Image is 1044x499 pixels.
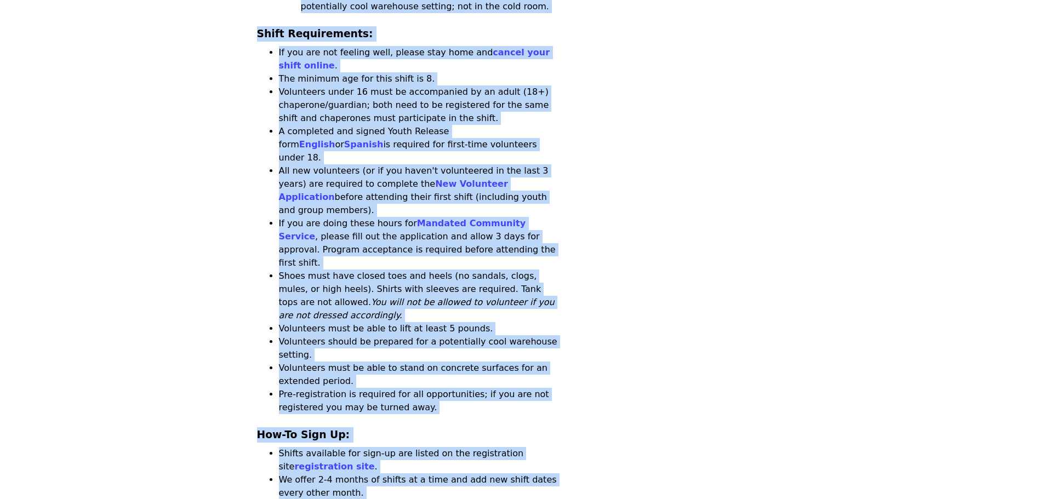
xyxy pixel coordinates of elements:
[279,217,562,269] li: If you are doing these hours for , please fill out the application and allow 3 days for approval....
[279,388,562,414] li: Pre-registration is required for all opportunities; if you are not registered you may be turned a...
[279,46,562,72] li: If you are not feeling well, please stay home and .
[299,139,335,150] a: English
[294,461,374,472] a: registration site
[344,139,384,150] a: Spanish
[279,362,562,388] li: Volunteers must be able to stand on concrete surfaces for an extended period.
[279,218,526,242] a: Mandated Community Service
[279,47,550,71] a: cancel your shift online
[279,85,562,125] li: Volunteers under 16 must be accompanied by an adult (18+) chaperone/guardian; both need to be reg...
[279,335,562,362] li: Volunteers should be prepared for a potentially cool warehouse setting.
[279,297,555,320] em: You will not be allowed to volunteer if you are not dressed accordingly.
[279,125,562,164] li: A completed and signed Youth Release form or is required for first-time volunteers under 18.
[279,164,562,217] li: All new volunteers (or if you haven't volunteered in the last 3 years) are required to complete t...
[279,72,562,85] li: The minimum age for this shift is 8.
[279,447,562,473] li: Shifts available for sign-up are listed on the registration site .
[279,322,562,335] li: Volunteers must be able to lift at least 5 pounds.
[279,269,562,322] li: Shoes must have closed toes and heels (no sandals, clogs, mules, or high heels). Shirts with slee...
[257,28,373,39] strong: Shift Requirements:
[279,179,508,202] a: New Volunteer Application
[257,429,350,440] strong: How-To Sign Up:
